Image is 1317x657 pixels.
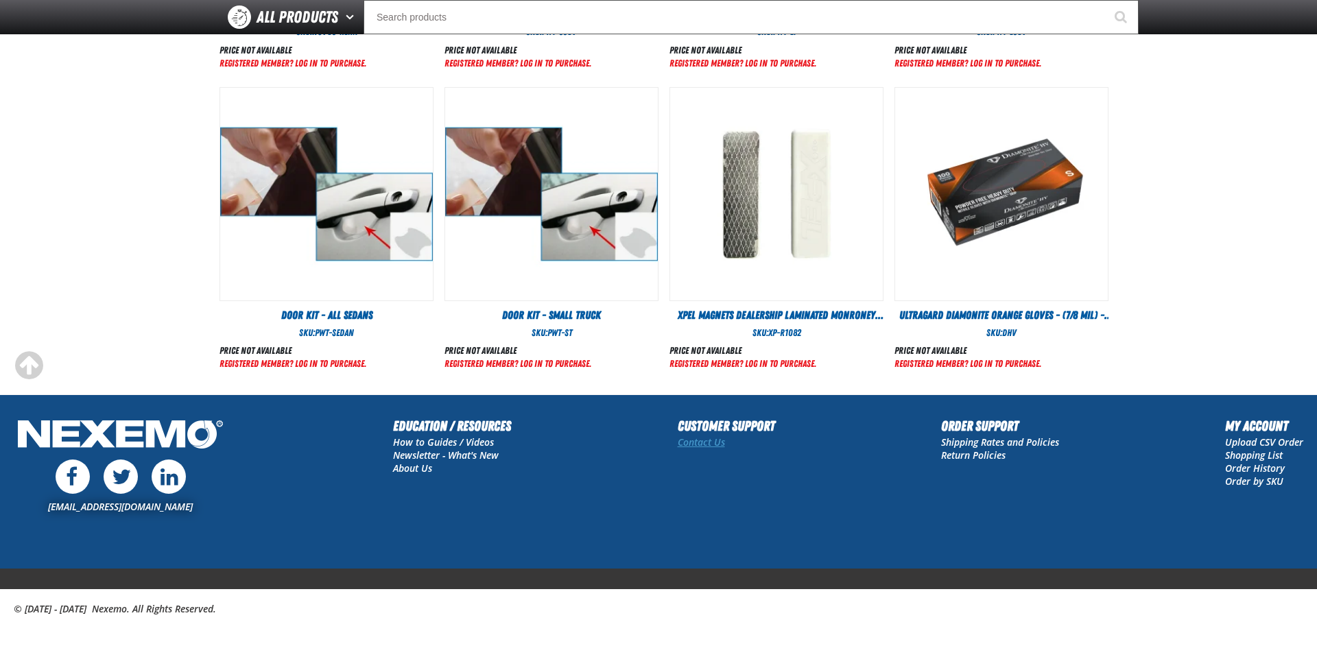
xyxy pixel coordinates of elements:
[502,309,601,322] span: Door Kit - Small Truck
[257,5,338,29] span: All Products
[894,308,1108,323] a: Ultragard Diamonite Orange Gloves - (7/8 mil) - (100 gloves per box MIN 10 box order)
[1225,416,1303,436] h2: My Account
[1225,435,1303,449] a: Upload CSV Order
[899,309,1113,337] span: Ultragard Diamonite Orange Gloves - (7/8 mil) - (100 gloves per box MIN 10 box order)
[1002,327,1017,338] span: DHV
[941,435,1059,449] a: Shipping Rates and Policies
[444,344,591,357] div: Price not available
[669,358,816,369] a: Registered Member? Log In to purchase.
[219,358,366,369] a: Registered Member? Log In to purchase.
[219,326,434,339] div: SKU:
[219,58,366,69] a: Registered Member? Log In to purchase.
[393,449,499,462] a: Newsletter - What's New
[1225,462,1285,475] a: Order History
[445,88,658,300] img: Door Kit - Small Truck
[219,344,366,357] div: Price not available
[444,58,591,69] a: Registered Member? Log In to purchase.
[393,416,511,436] h2: Education / Resources
[444,44,591,57] div: Price not available
[894,358,1041,369] a: Registered Member? Log In to purchase.
[669,344,816,357] div: Price not available
[1225,449,1283,462] a: Shopping List
[678,309,883,337] span: XPEL Magnets Dealership Laminated Monroney Stickers (Pack of 2 Magnets)
[941,449,1006,462] a: Return Policies
[444,326,658,339] div: SKU:
[895,88,1108,300] : View Details of the Ultragard Diamonite Orange Gloves - (7/8 mil) - (100 gloves per box MIN 10 bo...
[670,88,883,300] : View Details of the XPEL Magnets Dealership Laminated Monroney Stickers (Pack of 2 Magnets)
[393,435,494,449] a: How to Guides / Videos
[315,327,354,338] span: PWT-Sedan
[669,58,816,69] a: Registered Member? Log In to purchase.
[669,44,816,57] div: Price not available
[894,326,1108,339] div: SKU:
[444,308,658,323] a: Door Kit - Small Truck
[941,416,1059,436] h2: Order Support
[219,308,434,323] a: Door Kit - All Sedans
[14,350,44,381] div: Scroll to the top
[1225,475,1283,488] a: Order by SKU
[894,58,1041,69] a: Registered Member? Log In to purchase.
[768,327,801,338] span: XP-R1082
[670,88,883,300] img: XPEL Magnets Dealership Laminated Monroney Stickers (Pack of 2 Magnets)
[220,88,433,300] img: Door Kit - All Sedans
[14,416,227,456] img: Nexemo Logo
[219,44,366,57] div: Price not available
[445,88,658,300] : View Details of the Door Kit - Small Truck
[547,327,572,338] span: PWT-ST
[281,309,372,322] span: Door Kit - All Sedans
[678,416,775,436] h2: Customer Support
[444,358,591,369] a: Registered Member? Log In to purchase.
[678,435,725,449] a: Contact Us
[894,344,1041,357] div: Price not available
[220,88,433,300] : View Details of the Door Kit - All Sedans
[669,326,883,339] div: SKU:
[48,500,193,513] a: [EMAIL_ADDRESS][DOMAIN_NAME]
[393,462,432,475] a: About Us
[894,44,1041,57] div: Price not available
[895,88,1108,300] img: Ultragard Diamonite Orange Gloves - (7/8 mil) - (100 gloves per box MIN 10 box order)
[669,308,883,323] a: XPEL Magnets Dealership Laminated Monroney Stickers (Pack of 2 Magnets)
